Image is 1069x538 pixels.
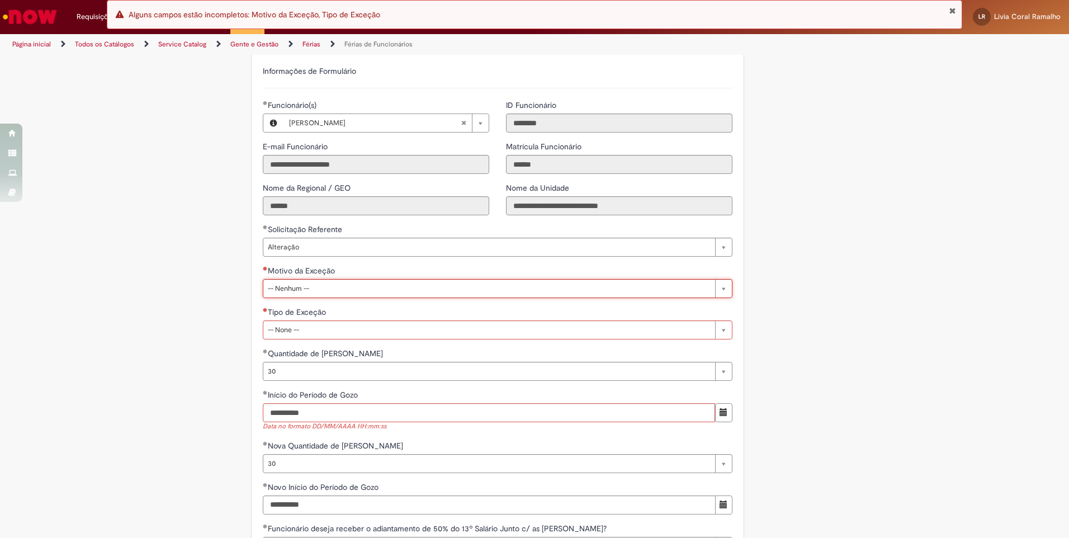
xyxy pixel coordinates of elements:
span: Obrigatório Preenchido [263,225,268,229]
span: Somente leitura - E-mail Funcionário [263,141,330,152]
span: Novo Início do Período de Gozo [268,482,381,492]
span: Necessários [263,266,268,271]
ul: Trilhas de página [8,34,704,55]
span: Alteração [268,238,709,256]
span: Obrigatório Preenchido [263,524,268,528]
span: Requisições [77,11,116,22]
a: Service Catalog [158,40,206,49]
img: ServiceNow [1,6,59,28]
a: Todos os Catálogos [75,40,134,49]
input: E-mail Funcionário [263,155,489,174]
span: Obrigatório Preenchido [263,483,268,487]
span: LR [978,13,985,20]
a: Página inicial [12,40,51,49]
span: 30 [268,362,709,380]
input: ID Funcionário [506,114,732,133]
span: 30 [268,455,709,473]
input: Nome da Regional / GEO [263,196,489,215]
span: Somente leitura - Matrícula Funcionário [506,141,584,152]
span: Livia Coral Ramalho [994,12,1061,21]
span: Solicitação Referente [268,224,344,234]
span: Início do Período de Gozo [268,390,360,400]
span: Nova Quantidade de [PERSON_NAME] [268,441,405,451]
span: Obrigatório Preenchido [263,101,268,105]
a: Férias [302,40,320,49]
input: Matrícula Funcionário [506,155,732,174]
span: Somente leitura - Nome da Regional / GEO [263,183,353,193]
abbr: Limpar campo Funcionário(s) [455,114,472,132]
span: Somente leitura - ID Funcionário [506,100,559,110]
span: Funcionário deseja receber o adiantamento de 50% do 13º Salário Junto c/ as [PERSON_NAME]? [268,523,609,534]
span: Obrigatório Preenchido [263,349,268,353]
a: [PERSON_NAME]Limpar campo Funcionário(s) [283,114,489,132]
span: Tipo de Exceção [268,307,328,317]
span: Somente leitura - Nome da Unidade [506,183,571,193]
span: Necessários - Funcionário(s) [268,100,319,110]
button: Funcionário(s), Visualizar este registro Juliano Teixeira Dos Santos [263,114,283,132]
input: Nome da Unidade [506,196,732,215]
span: Motivo da Exceção [268,266,337,276]
span: Quantidade de [PERSON_NAME] [268,348,385,358]
input: Início do Período de Gozo [263,403,715,422]
span: -- Nenhum -- [268,280,709,298]
a: Férias de Funcionários [344,40,413,49]
button: Mostrar calendário para Início do Período de Gozo [715,403,732,422]
span: Obrigatório Preenchido [263,390,268,395]
span: Alguns campos estão incompletos: Motivo da Exceção, Tipo de Exceção [129,10,380,20]
span: Necessários [263,308,268,312]
input: Novo Início do Período de Gozo 01 December 2025 Monday [263,495,716,515]
a: Gente e Gestão [230,40,278,49]
button: Fechar Notificação [949,6,956,15]
button: Mostrar calendário para Novo Início do Período de Gozo [715,495,732,515]
span: -- None -- [268,321,709,339]
span: [PERSON_NAME] [289,114,461,132]
label: Informações de Formulário [263,66,356,76]
span: Obrigatório Preenchido [263,441,268,446]
span: Data no formato DD/MM/AAAA HH:mm:ss [263,422,732,432]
